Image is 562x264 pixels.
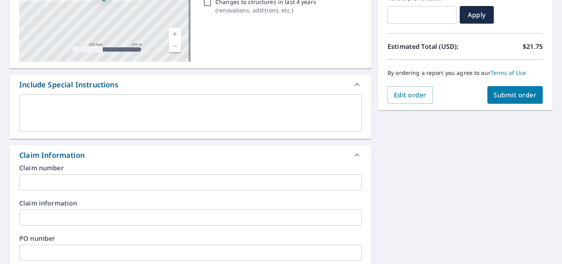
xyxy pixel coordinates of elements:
button: Apply [460,6,494,24]
button: Edit order [388,86,433,104]
a: Current Level 17, Zoom In [169,28,181,40]
a: Terms of Use [491,69,526,77]
div: Include Special Instructions [19,79,118,90]
p: ( renovations, additions, etc. ) [215,6,316,14]
button: Submit order [487,86,543,104]
label: PO number [19,235,362,242]
label: Claim information [19,200,362,206]
p: Estimated Total (USD): [388,42,465,51]
a: Current Level 17, Zoom Out [169,40,181,52]
span: Submit order [494,91,537,99]
label: Claim number [19,165,362,171]
div: Claim Information [19,150,85,161]
span: Apply [466,10,487,19]
div: Claim Information [10,145,371,165]
span: Edit order [394,91,426,99]
div: Include Special Instructions [10,75,371,94]
p: By ordering a report you agree to our [388,69,543,77]
p: $21.75 [523,42,543,51]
